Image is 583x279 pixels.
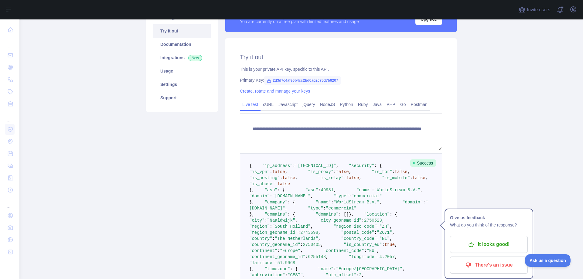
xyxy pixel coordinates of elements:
span: : [377,254,379,259]
span: }, [249,267,254,271]
a: Create, rotate and manage your keys [240,89,310,94]
span: : { [390,212,397,217]
div: Primary Key: [240,77,442,83]
span: : { [290,267,298,271]
span: : [377,236,379,241]
span: "continent" [249,248,277,253]
span: 49981 [321,188,333,192]
span: "postal_code" [341,230,374,235]
span: New [188,55,202,61]
div: ... [5,197,15,209]
span: 2743698 [300,230,318,235]
span: "location" [364,212,390,217]
span: "CEST" [288,273,303,277]
a: Ruby [356,100,370,109]
span: "region_iso_code" [333,224,377,229]
span: "timezone" [264,267,290,271]
div: You are currently on a free plan with limited features and usage [240,19,359,25]
span: , [326,254,328,259]
span: 2750405 [303,242,321,247]
a: Try it out [153,24,211,38]
span: "company" [264,200,288,205]
span: : [392,169,395,174]
span: "domains" [264,212,288,217]
span: , [392,230,395,235]
span: : [344,175,346,180]
div: This is your private API key, specific to this API. [240,66,442,72]
span: , [395,254,397,259]
span: : [305,254,308,259]
a: Postman [408,100,430,109]
span: : [298,230,300,235]
span: "is_proxy" [308,169,333,174]
span: : [293,163,295,168]
span: "abbreviation" [249,273,285,277]
span: { [249,163,252,168]
span: : [272,236,275,241]
span: "is_country_eu" [344,242,382,247]
span: "longitude" [349,254,377,259]
span: : [277,248,280,253]
span: , [402,267,405,271]
span: false [272,169,285,174]
span: , [318,230,321,235]
span: : [377,224,379,229]
span: "region_geoname_id" [249,230,298,235]
span: : [270,194,272,199]
span: , [359,175,361,180]
span: "WorldStream B.V." [374,188,420,192]
span: : [323,206,326,211]
span: : [270,224,272,229]
span: , [303,273,305,277]
span: , [380,200,382,205]
span: : [423,200,425,205]
a: Live test [240,100,261,109]
span: "city" [249,218,264,223]
span: "[DOMAIN_NAME]" [272,194,311,199]
span: : [333,169,336,174]
span: , [362,273,364,277]
span: : [372,188,374,192]
span: "ip_address" [262,163,293,168]
span: "2671" [377,230,392,235]
span: "commercial" [351,194,382,199]
span: "is_vpn" [249,169,270,174]
a: Go [398,100,408,109]
a: Usage [153,64,211,78]
span: : { [288,212,295,217]
a: Documentation [153,38,211,51]
a: PHP [384,100,398,109]
span: : [] [339,212,349,217]
span: "is_relay" [318,175,344,180]
span: , [318,236,321,241]
span: : [285,273,288,277]
span: , [285,169,288,174]
span: "EU" [367,248,377,253]
span: "continent_geoname_id" [249,254,305,259]
a: Python [337,100,356,109]
span: , [311,194,313,199]
span: "region" [249,224,270,229]
span: true [384,242,395,247]
p: What do you think of the response? [450,221,528,229]
span: "continent_code" [323,248,364,253]
span: : [270,169,272,174]
span: 4.2057 [380,254,395,259]
span: "security" [349,163,374,168]
span: }, [249,212,254,217]
span: : { [277,188,285,192]
span: : [410,175,412,180]
span: false [395,169,407,174]
div: ... [5,36,15,49]
span: , [311,224,313,229]
button: There's an issue [450,257,528,274]
span: : [280,175,282,180]
span: "Europe/[GEOGRAPHIC_DATA]" [336,267,402,271]
a: jQuery [300,100,317,109]
span: : [364,248,367,253]
span: false [413,175,425,180]
span: "latitude" [249,260,275,265]
p: There's an issue [455,260,523,270]
span: "country" [249,236,272,241]
span: "domain" [249,194,270,199]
